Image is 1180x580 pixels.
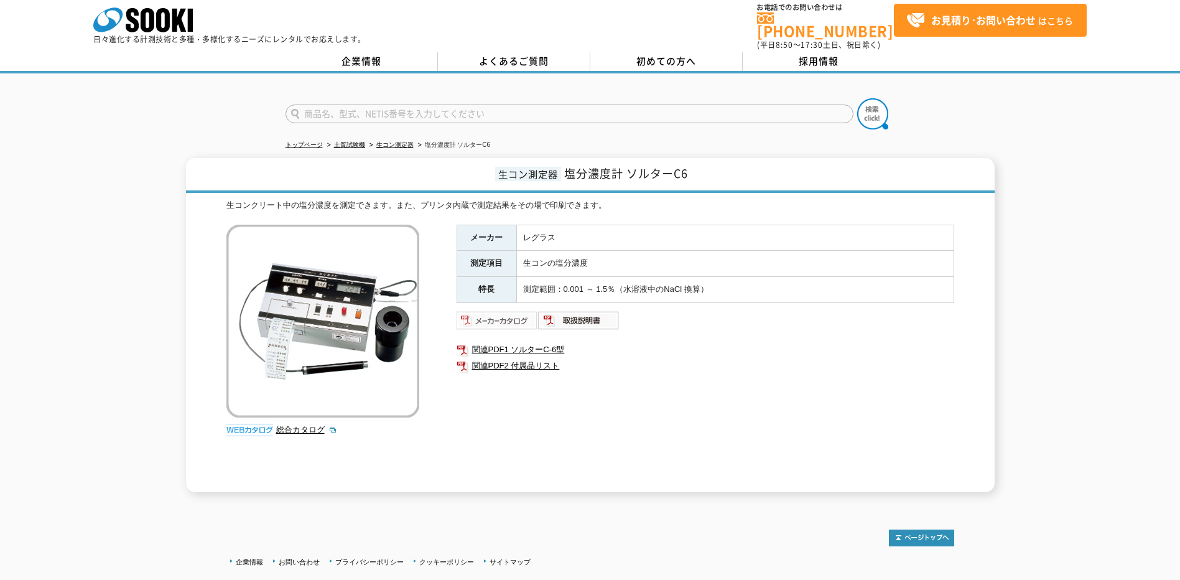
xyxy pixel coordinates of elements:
a: プライバシーポリシー [335,558,404,566]
img: 取扱説明書 [538,311,620,330]
a: 関連PDF1 ソルターC-6型 [457,342,954,358]
span: 塩分濃度計 ソルターC6 [564,165,688,182]
span: (平日 ～ 土日、祝日除く) [757,39,880,50]
a: 関連PDF2 付属品リスト [457,358,954,374]
span: はこちら [906,11,1073,30]
a: 初めての方へ [590,52,743,71]
span: 初めての方へ [636,54,696,68]
th: 特長 [457,277,516,303]
span: 8:50 [776,39,793,50]
img: 塩分濃度計 ソルターC6 [226,225,419,418]
img: トップページへ [889,530,954,546]
a: お問い合わせ [279,558,320,566]
img: btn_search.png [857,98,888,129]
p: 日々進化する計測技術と多種・多様化するニーズにレンタルでお応えします。 [93,35,366,43]
th: 測定項目 [457,251,516,277]
a: 土質試験機 [334,141,365,148]
span: お電話でのお問い合わせは [757,4,894,11]
a: 企業情報 [236,558,263,566]
a: サイトマップ [490,558,531,566]
a: 生コン測定器 [376,141,414,148]
a: メーカーカタログ [457,319,538,328]
a: よくあるご質問 [438,52,590,71]
a: クッキーポリシー [419,558,474,566]
td: 生コンの塩分濃度 [516,251,954,277]
th: メーカー [457,225,516,251]
a: 採用情報 [743,52,895,71]
a: 総合カタログ [276,425,337,434]
strong: お見積り･お問い合わせ [931,12,1036,27]
span: 17:30 [801,39,823,50]
a: トップページ [286,141,323,148]
a: 取扱説明書 [538,319,620,328]
span: 生コン測定器 [495,167,561,181]
a: お見積り･お問い合わせはこちら [894,4,1087,37]
a: [PHONE_NUMBER] [757,12,894,38]
td: レグラス [516,225,954,251]
img: webカタログ [226,424,273,436]
li: 塩分濃度計 ソルターC6 [416,139,491,152]
div: 生コンクリート中の塩分濃度を測定できます。また、プリンタ内蔵で測定結果をその場で印刷できます。 [226,199,954,212]
a: 企業情報 [286,52,438,71]
input: 商品名、型式、NETIS番号を入力してください [286,105,853,123]
td: 測定範囲：0.001 ～ 1.5％（水溶液中のNaCl 換算） [516,277,954,303]
img: メーカーカタログ [457,311,538,330]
